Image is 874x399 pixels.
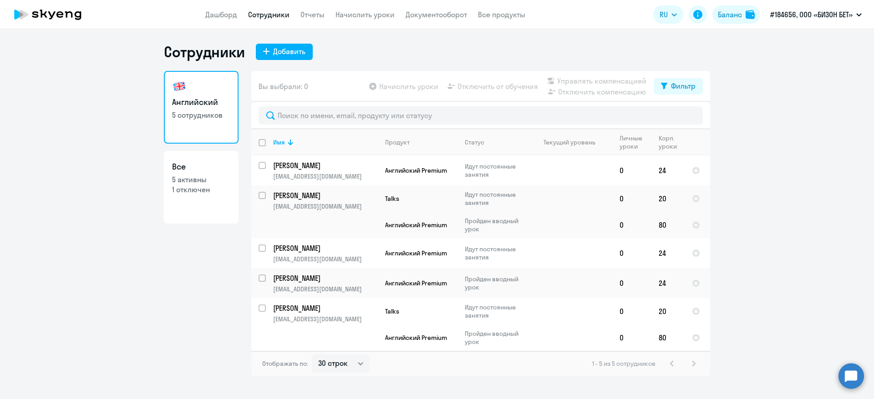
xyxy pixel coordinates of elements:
[172,161,230,173] h3: Все
[612,268,651,298] td: 0
[273,190,377,200] a: [PERSON_NAME]
[651,185,685,212] td: 20
[273,285,377,293] p: [EMAIL_ADDRESS][DOMAIN_NAME]
[273,273,377,283] a: [PERSON_NAME]
[172,96,230,108] h3: Английский
[273,243,377,253] a: [PERSON_NAME]
[273,255,377,263] p: [EMAIL_ADDRESS][DOMAIN_NAME]
[651,298,685,324] td: 20
[164,71,239,144] a: Английский5 сотрудников
[273,160,376,170] p: [PERSON_NAME]
[385,138,410,146] div: Продукт
[612,298,651,324] td: 0
[654,78,703,95] button: Фильтр
[651,212,685,238] td: 80
[465,138,484,146] div: Статус
[770,9,853,20] p: #184656, ООО «БИЗОН БЕТ»
[385,334,447,342] span: Английский Premium
[465,275,527,291] p: Пройден вводный урок
[273,315,377,323] p: [EMAIL_ADDRESS][DOMAIN_NAME]
[465,190,527,207] p: Идут постоянные занятия
[273,190,376,200] p: [PERSON_NAME]
[612,238,651,268] td: 0
[335,10,395,19] a: Начислить уроки
[465,303,527,319] p: Идут постоянные занятия
[660,9,668,20] span: RU
[620,134,651,150] div: Личные уроки
[478,10,525,19] a: Все продукты
[535,138,612,146] div: Текущий уровень
[712,5,760,24] button: Балансbalance
[172,110,230,120] p: 5 сотрудников
[651,268,685,298] td: 24
[465,217,527,233] p: Пройден вводный урок
[385,221,447,229] span: Английский Premium
[205,10,237,19] a: Дашборд
[256,44,313,60] button: Добавить
[259,106,703,125] input: Поиск по имени, email, продукту или статусу
[465,245,527,261] p: Идут постоянные занятия
[465,162,527,179] p: Идут постоянные занятия
[273,160,377,170] a: [PERSON_NAME]
[406,10,467,19] a: Документооборот
[172,185,230,195] p: 1 отключен
[273,138,377,146] div: Имя
[651,324,685,351] td: 80
[544,138,595,146] div: Текущий уровень
[671,80,696,91] div: Фильтр
[385,249,447,257] span: Английский Premium
[653,5,683,24] button: RU
[651,238,685,268] td: 24
[273,172,377,180] p: [EMAIL_ADDRESS][DOMAIN_NAME]
[172,175,230,185] p: 5 активны
[718,9,742,20] div: Баланс
[164,151,239,224] a: Все5 активны1 отключен
[300,10,325,19] a: Отчеты
[273,303,377,313] a: [PERSON_NAME]
[766,4,866,25] button: #184656, ООО «БИЗОН БЕТ»
[259,81,308,92] span: Вы выбрали: 0
[385,195,399,203] span: Talks
[385,166,447,175] span: Английский Premium
[164,43,245,61] h1: Сотрудники
[385,307,399,315] span: Talks
[273,303,376,313] p: [PERSON_NAME]
[651,155,685,185] td: 24
[612,324,651,351] td: 0
[612,212,651,238] td: 0
[273,273,376,283] p: [PERSON_NAME]
[273,138,285,146] div: Имя
[273,202,377,210] p: [EMAIL_ADDRESS][DOMAIN_NAME]
[273,243,376,253] p: [PERSON_NAME]
[659,134,684,150] div: Корп. уроки
[248,10,290,19] a: Сотрудники
[172,79,187,94] img: english
[746,10,755,19] img: balance
[592,359,655,368] span: 1 - 5 из 5 сотрудников
[612,155,651,185] td: 0
[273,46,305,57] div: Добавить
[262,359,308,368] span: Отображать по:
[385,279,447,287] span: Английский Premium
[612,185,651,212] td: 0
[465,329,527,346] p: Пройден вводный урок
